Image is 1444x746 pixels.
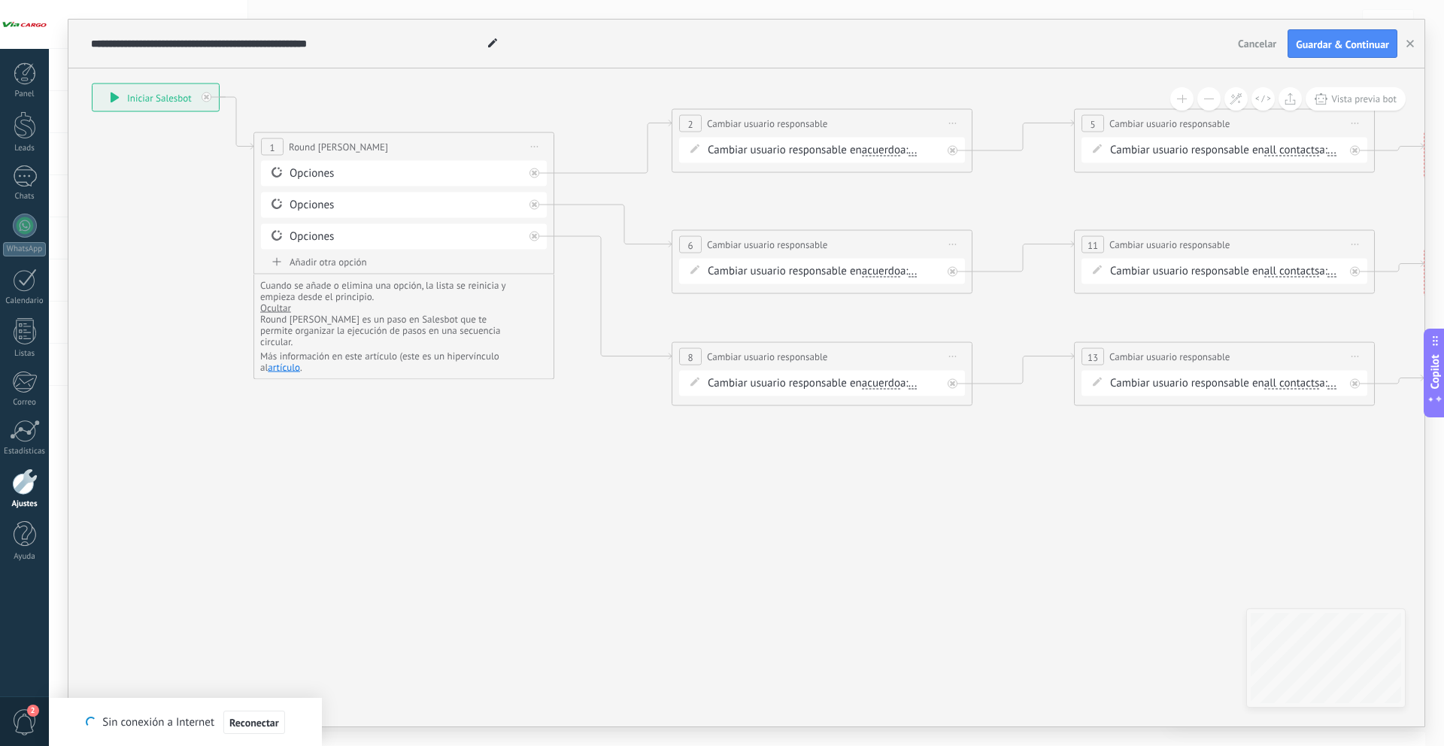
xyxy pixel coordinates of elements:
[93,84,219,111] div: Iniciar Salesbot
[707,350,827,364] span: Cambiar usuario responsable
[1110,264,1344,279] div: Cambiar usuario responsable en a:
[3,89,47,99] div: Panel
[268,361,300,374] a: artículo
[862,378,900,390] span: acuerdo
[86,710,284,735] div: Sin conexión a Internet
[3,499,47,509] div: Ajustes
[1306,87,1406,111] button: Vista previa bot
[1109,238,1230,252] span: Cambiar usuario responsable
[1238,37,1276,50] span: Cancelar
[1288,29,1397,58] button: Guardar & Continuar
[909,378,918,390] span: ...
[3,447,47,456] div: Estadísticas
[1331,92,1397,105] span: Vista previa bot
[3,296,47,306] div: Calendario
[290,198,523,213] div: Opciones
[3,144,47,153] div: Leads
[909,144,918,156] span: ...
[1427,355,1442,390] span: Copilot
[260,350,508,373] li: Más información en este artículo (este es un hipervínculo al .
[290,229,523,244] div: Opciones
[1110,376,1344,391] div: Cambiar usuario responsable en a:
[708,264,942,279] div: Cambiar usuario responsable en a:
[1327,378,1336,390] span: ...
[707,238,827,252] span: Cambiar usuario responsable
[1296,39,1389,50] span: Guardar & Continuar
[3,552,47,562] div: Ayuda
[260,280,508,302] span: Cuando se añade o elimina una opción, la lista se reinicia y empieza desde el principio.
[687,238,693,251] span: 6
[3,398,47,408] div: Correo
[708,376,942,391] div: Cambiar usuario responsable en a:
[862,265,900,277] span: acuerdo
[269,141,275,153] span: 1
[289,140,388,154] span: Round [PERSON_NAME]
[707,117,827,131] span: Cambiar usuario responsable
[260,314,508,347] li: Round [PERSON_NAME] es un paso en Salesbot que te permite organizar la ejecución de pasos en una ...
[1110,143,1344,158] div: Cambiar usuario responsable en a:
[687,117,693,130] span: 2
[260,302,291,314] button: Ocultar
[1232,32,1282,55] button: Cancelar
[3,349,47,359] div: Listas
[1264,378,1320,390] span: all contacts
[3,242,46,256] div: WhatsApp
[1090,117,1095,130] span: 5
[862,144,900,156] span: acuerdo
[229,717,279,728] span: Reconectar
[1264,144,1320,156] span: all contacts
[223,711,285,735] button: Reconectar
[1109,117,1230,131] span: Cambiar usuario responsable
[1088,350,1098,363] span: 13
[1327,265,1336,277] span: ...
[3,192,47,202] div: Chats
[687,350,693,363] span: 8
[1264,265,1320,277] span: all contacts
[290,166,523,181] div: Opciones
[909,265,918,277] span: ...
[1088,238,1098,251] span: 11
[27,705,39,717] span: 2
[1109,350,1230,364] span: Cambiar usuario responsable
[261,256,547,268] div: Añadir otra opción
[708,143,942,158] div: Cambiar usuario responsable en a:
[1327,144,1336,156] span: ...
